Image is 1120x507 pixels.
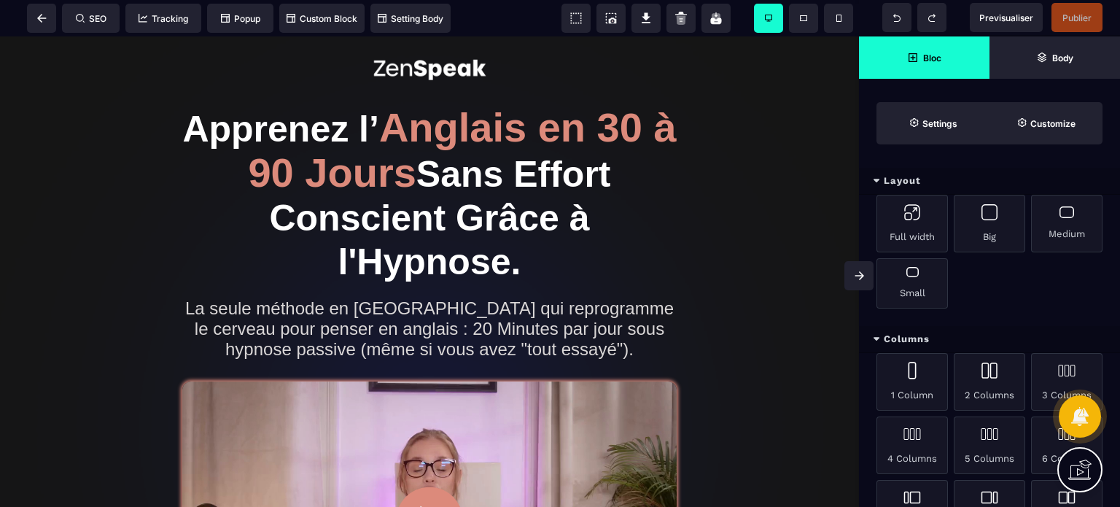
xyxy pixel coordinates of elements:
span: SEO [76,13,106,24]
div: Big [954,195,1025,252]
strong: Customize [1030,118,1076,129]
h2: La seule méthode en [GEOGRAPHIC_DATA] qui reprogramme le cerveau pour penser en anglais : 20 Minu... [182,255,677,330]
strong: Settings [922,118,957,129]
span: Previsualiser [979,12,1033,23]
div: 6 Columns [1031,417,1102,474]
span: Open Layer Manager [989,36,1120,79]
img: adf03937b17c6f48210a28371234eee9_logo_zenspeak.png [357,11,502,57]
div: 4 Columns [876,417,948,474]
span: Settings [876,102,989,144]
span: Publier [1062,12,1092,23]
span: Screenshot [596,4,626,33]
span: Popup [221,13,260,24]
div: 3 Columns [1031,353,1102,411]
strong: Body [1052,53,1073,63]
span: View components [561,4,591,33]
div: Full width [876,195,948,252]
div: Medium [1031,195,1102,252]
div: Columns [859,326,1120,353]
span: Setting Body [378,13,443,24]
span: Preview [970,3,1043,32]
div: 2 Columns [954,353,1025,411]
h1: Apprenez l’ Sans Effort Conscient Grâce à l'Hypnose. [182,62,677,255]
div: Layout [859,168,1120,195]
span: Open Blocks [859,36,989,79]
span: Custom Block [287,13,357,24]
div: Small [876,258,948,309]
span: Anglais en 30 à 90 Jours [248,68,688,159]
span: Open Style Manager [989,102,1102,144]
strong: Bloc [923,53,941,63]
div: 1 Column [876,353,948,411]
div: 5 Columns [954,417,1025,474]
span: Tracking [139,13,188,24]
